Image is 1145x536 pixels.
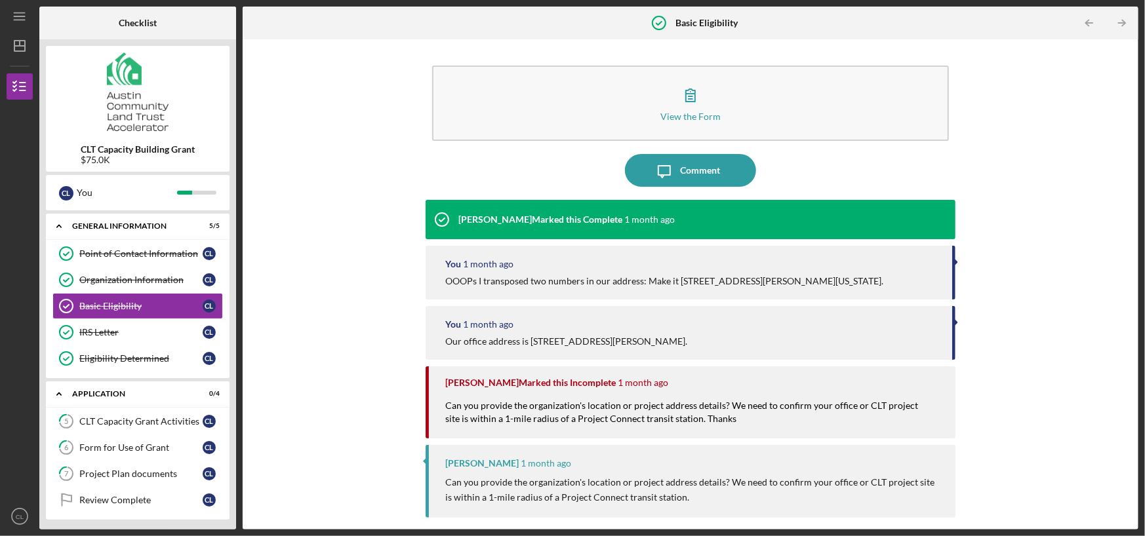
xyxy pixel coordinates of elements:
[79,469,203,479] div: Project Plan documents
[432,66,949,141] button: View the Form
[46,52,230,131] img: Product logo
[79,416,203,427] div: CLT Capacity Grant Activities
[675,18,738,28] b: Basic Eligibility
[64,417,68,426] tspan: 5
[445,377,616,388] div: [PERSON_NAME] Marked this Incomplete
[81,155,195,165] div: $75.0K
[52,267,223,293] a: Organization InformationCL
[64,444,69,452] tspan: 6
[445,399,942,438] div: Can you provide the organization's location or project address details? We need to confirm your o...
[203,247,216,260] div: C L
[624,214,675,225] time: 2025-07-29 15:44
[203,493,216,507] div: C L
[64,470,69,478] tspan: 7
[81,144,195,155] b: CLT Capacity Building Grant
[203,273,216,286] div: C L
[79,327,203,337] div: IRS Letter
[79,301,203,311] div: Basic Eligibility
[458,214,622,225] div: [PERSON_NAME] Marked this Complete
[681,154,721,187] div: Comment
[52,240,223,267] a: Point of Contact InformationCL
[79,248,203,259] div: Point of Contact Information
[52,461,223,487] a: 7Project Plan documentsCL
[625,154,756,187] button: Comment
[618,377,668,388] time: 2025-07-28 22:29
[7,503,33,529] button: CL
[196,222,220,230] div: 5 / 5
[203,326,216,339] div: C L
[445,319,461,330] div: You
[16,513,24,520] text: CL
[79,275,203,285] div: Organization Information
[445,336,687,347] div: Our office address is [STREET_ADDRESS][PERSON_NAME].
[59,186,73,201] div: C L
[521,458,571,469] time: 2025-07-28 22:29
[72,222,187,230] div: General Information
[52,434,223,461] a: 6Form for Use of GrantCL
[52,319,223,345] a: IRS LetterCL
[77,182,177,204] div: You
[52,345,223,372] a: Eligibility DeterminedCL
[79,495,203,505] div: Review Complete
[79,353,203,364] div: Eligibility Determined
[463,259,513,269] time: 2025-07-29 14:05
[203,467,216,480] div: C L
[52,408,223,434] a: 5CLT Capacity Grant ActivitiesCL
[203,441,216,454] div: C L
[445,458,519,469] div: [PERSON_NAME]
[445,259,461,269] div: You
[203,299,216,313] div: C L
[445,475,942,505] p: Can you provide the organization's location or project address details? We need to confirm your o...
[463,319,513,330] time: 2025-07-28 22:32
[203,352,216,365] div: C L
[79,442,203,453] div: Form for Use of Grant
[196,390,220,398] div: 0 / 4
[445,276,883,286] div: OOOPs I transposed two numbers in our address: Make it [STREET_ADDRESS][PERSON_NAME][US_STATE].
[52,487,223,513] a: Review CompleteCL
[72,390,187,398] div: Application
[119,18,157,28] b: Checklist
[203,415,216,428] div: C L
[660,111,721,121] div: View the Form
[52,293,223,319] a: Basic EligibilityCL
